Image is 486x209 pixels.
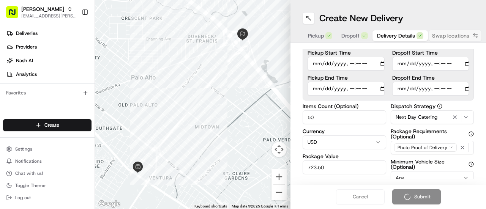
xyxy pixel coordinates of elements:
[392,75,469,80] label: Dropoff End Time
[15,195,31,201] span: Log out
[15,118,21,124] img: 1736555255976-a54dd68f-1ca7-489b-9aae-adbdc363a1c4
[3,27,95,39] a: Deliveries
[194,204,227,209] button: Keyboard shortcuts
[8,8,23,23] img: Nash
[8,99,51,105] div: Past conversations
[278,204,288,208] a: Terms (opens in new tab)
[24,138,62,144] span: [PERSON_NAME]
[437,104,442,109] button: Dispatch Strategy
[303,129,386,134] label: Currency
[391,141,474,154] button: Photo Proof of Delivery
[3,192,92,203] button: Log out
[21,5,64,13] button: [PERSON_NAME]
[391,110,474,124] button: Next Day Catering
[61,118,77,124] span: [DATE]
[391,159,474,170] label: Minimum Vehicle Size (Optional)
[3,87,92,99] div: Favorites
[3,144,92,154] button: Settings
[3,55,95,67] a: Nash AI
[97,199,122,209] img: Google
[392,50,469,55] label: Dropoff Start Time
[3,68,95,80] a: Analytics
[3,3,79,21] button: [PERSON_NAME][EMAIL_ADDRESS][PERSON_NAME][DOMAIN_NAME]
[20,49,125,57] input: Clear
[16,71,37,78] span: Analytics
[8,131,20,143] img: Angelique Valdez
[97,199,122,209] a: Open this area in Google Maps (opens a new window)
[16,57,33,64] span: Nash AI
[15,138,21,145] img: 1736555255976-a54dd68f-1ca7-489b-9aae-adbdc363a1c4
[16,30,38,37] span: Deliveries
[15,170,43,176] span: Chat with us!
[308,50,385,55] label: Pickup Start Time
[63,138,66,144] span: •
[308,32,324,39] span: Pickup
[16,44,37,50] span: Providers
[469,131,474,137] button: Package Requirements (Optional)
[271,169,287,184] button: Zoom in
[391,129,474,139] label: Package Requirements (Optional)
[469,162,474,167] button: Minimum Vehicle Size (Optional)
[8,30,138,42] p: Welcome 👋
[57,118,60,124] span: •
[15,158,42,164] span: Notifications
[3,41,95,53] a: Providers
[8,110,20,123] img: Regen Pajulas
[76,153,92,159] span: Pylon
[303,160,386,174] input: Enter package value
[3,156,92,167] button: Notifications
[34,80,104,86] div: We're available if you need us!
[24,118,55,124] span: Regen Pajulas
[8,72,21,86] img: 1736555255976-a54dd68f-1ca7-489b-9aae-adbdc363a1c4
[391,104,474,109] label: Dispatch Strategy
[303,154,386,159] label: Package Value
[303,104,386,109] label: Items Count (Optional)
[398,145,447,151] span: Photo Proof of Delivery
[308,75,385,80] label: Pickup End Time
[118,97,138,106] button: See all
[377,32,415,39] span: Delivery Details
[44,122,59,129] span: Create
[3,168,92,179] button: Chat with us!
[129,75,138,84] button: Start new chat
[15,182,46,189] span: Toggle Theme
[271,142,287,157] button: Map camera controls
[341,32,360,39] span: Dropoff
[319,12,403,24] h1: Create New Delivery
[34,72,125,80] div: Start new chat
[271,185,287,200] button: Zoom out
[303,110,386,124] input: Enter number of items
[396,114,437,121] span: Next Day Catering
[21,13,76,19] button: [EMAIL_ADDRESS][PERSON_NAME][DOMAIN_NAME]
[15,146,32,152] span: Settings
[3,119,92,131] button: Create
[16,72,30,86] img: 1738778727109-b901c2ba-d612-49f7-a14d-d897ce62d23f
[3,180,92,191] button: Toggle Theme
[67,138,83,144] span: [DATE]
[232,204,273,208] span: Map data ©2025 Google
[54,152,92,159] a: Powered byPylon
